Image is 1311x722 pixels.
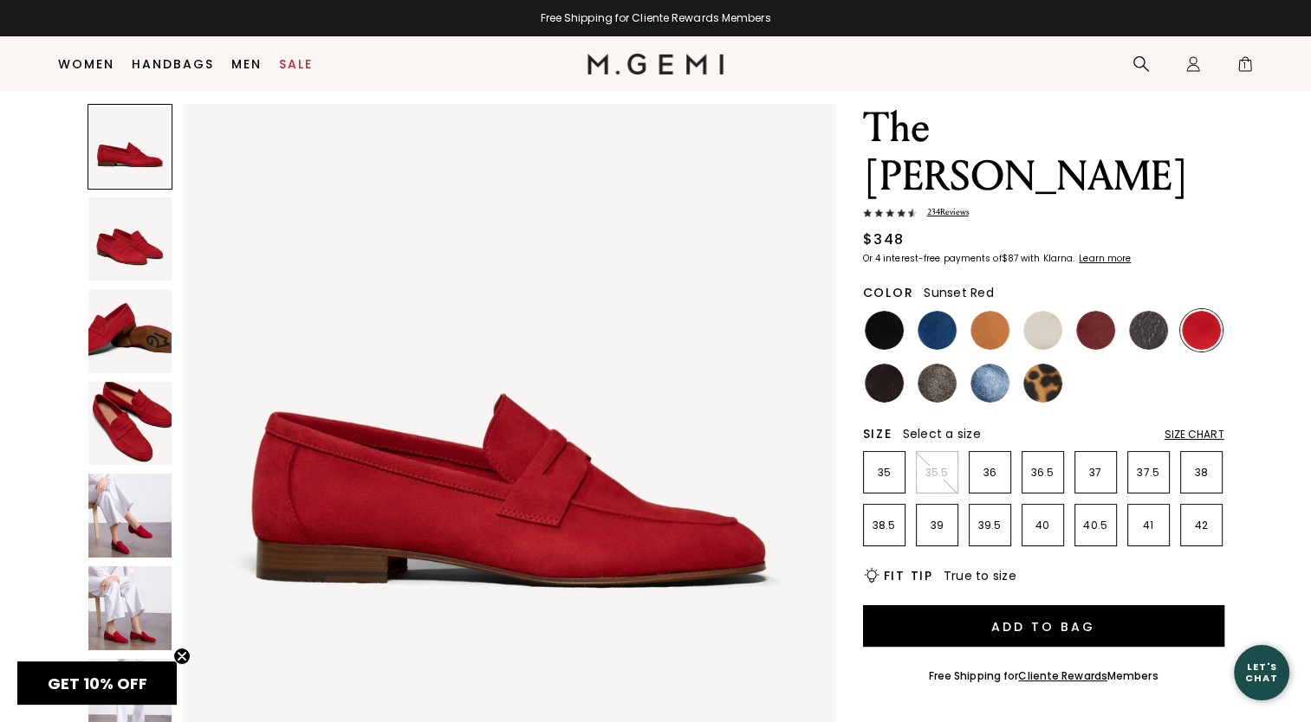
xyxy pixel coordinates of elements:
klarna-placement-style-body: Or 4 interest-free payments of [863,252,1002,265]
span: True to size [944,567,1016,584]
a: Women [58,57,114,71]
p: 39 [917,519,957,532]
div: Let's Chat [1234,661,1289,683]
button: Close teaser [173,648,191,665]
p: 40 [1022,519,1063,532]
img: Leopard [1023,364,1062,403]
button: Add to Bag [863,605,1224,647]
img: Luggage [970,311,1009,350]
span: GET 10% OFF [48,673,147,694]
p: 35.5 [917,466,957,480]
a: Handbags [132,57,214,71]
img: Burgundy [1076,311,1115,350]
img: M.Gemi [587,54,724,74]
img: Sapphire [970,364,1009,403]
img: The Sacca Donna [88,382,172,466]
klarna-placement-style-cta: Learn more [1079,252,1131,265]
a: Sale [279,57,313,71]
div: GET 10% OFFClose teaser [17,661,177,705]
span: 1 [1236,59,1254,76]
p: 36 [970,466,1010,480]
div: $348 [863,229,905,250]
div: Size Chart [1165,428,1224,442]
img: Light Oatmeal [1023,311,1062,350]
klarna-placement-style-body: with Klarna [1021,252,1077,265]
img: Cocoa [918,364,957,403]
h1: The [PERSON_NAME] [863,104,1224,201]
p: 37.5 [1128,466,1169,480]
p: 41 [1128,519,1169,532]
img: The Sacca Donna [88,197,172,281]
span: Select a size [903,425,981,442]
h2: Fit Tip [884,569,933,583]
h2: Size [863,427,892,441]
p: 35 [864,466,905,480]
h2: Color [863,286,914,300]
span: Sunset Red [924,284,994,301]
img: Navy [918,311,957,350]
span: 234 Review s [917,206,969,219]
p: 40.5 [1075,519,1116,532]
a: Cliente Rewards [1018,668,1107,683]
p: 42 [1181,519,1222,532]
a: Men [231,57,262,71]
img: Dark Chocolate [865,364,904,403]
klarna-placement-style-amount: $87 [1002,252,1018,265]
div: Free Shipping for Members [929,669,1158,683]
p: 37 [1075,466,1116,480]
img: The Sacca Donna [88,289,172,373]
p: 38 [1181,466,1222,480]
img: Dark Gunmetal [1129,311,1168,350]
img: Black [865,311,904,350]
a: 234Reviews [863,206,1224,222]
img: The Sacca Donna [88,566,172,650]
img: The Sacca Donna [88,474,172,558]
p: 38.5 [864,519,905,532]
a: Learn more [1077,254,1131,264]
p: 36.5 [1022,466,1063,480]
p: 39.5 [970,519,1010,532]
img: Sunset Red [1182,311,1221,350]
